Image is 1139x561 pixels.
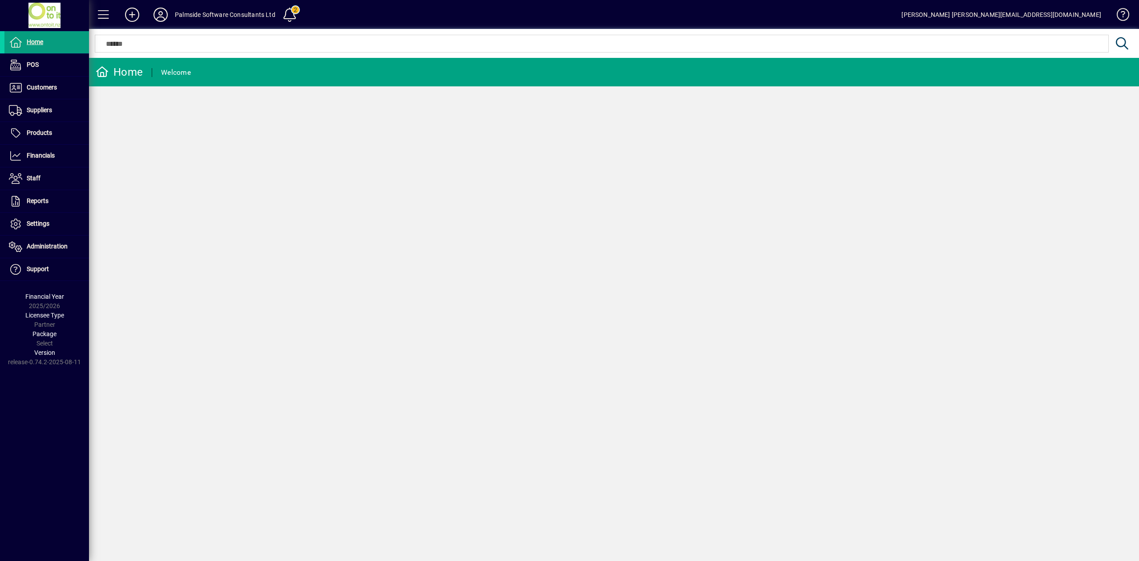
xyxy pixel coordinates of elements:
[1110,2,1128,31] a: Knowledge Base
[4,167,89,190] a: Staff
[27,220,49,227] span: Settings
[96,65,143,79] div: Home
[27,265,49,272] span: Support
[4,258,89,280] a: Support
[27,106,52,114] span: Suppliers
[146,7,175,23] button: Profile
[4,213,89,235] a: Settings
[27,152,55,159] span: Financials
[4,236,89,258] a: Administration
[25,312,64,319] span: Licensee Type
[175,8,275,22] div: Palmside Software Consultants Ltd
[161,65,191,80] div: Welcome
[27,38,43,45] span: Home
[27,197,48,204] span: Reports
[27,84,57,91] span: Customers
[27,175,40,182] span: Staff
[32,330,57,337] span: Package
[4,77,89,99] a: Customers
[34,349,55,356] span: Version
[4,99,89,122] a: Suppliers
[27,243,68,250] span: Administration
[4,145,89,167] a: Financials
[4,54,89,76] a: POS
[27,61,39,68] span: POS
[4,190,89,212] a: Reports
[901,8,1101,22] div: [PERSON_NAME] [PERSON_NAME][EMAIL_ADDRESS][DOMAIN_NAME]
[25,293,64,300] span: Financial Year
[4,122,89,144] a: Products
[27,129,52,136] span: Products
[118,7,146,23] button: Add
